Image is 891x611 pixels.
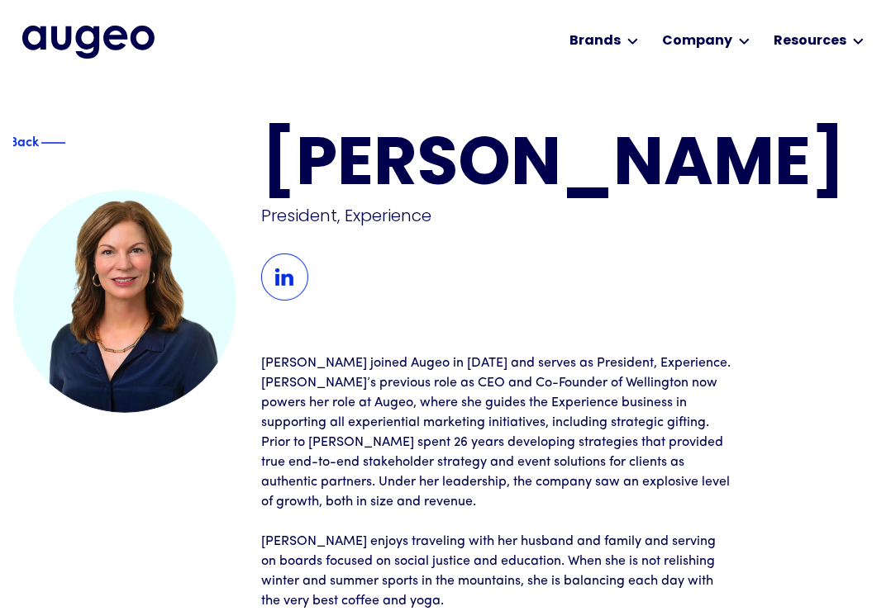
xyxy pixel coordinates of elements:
[569,31,621,51] div: Brands
[13,134,83,151] a: Blue text arrowBackBlue decorative line
[22,26,155,59] img: Augeo's full logo in midnight blue.
[261,532,732,611] p: [PERSON_NAME] enjoys traveling with her husband and family and serving on boards focused on socia...
[261,204,737,227] div: President, Experience
[774,31,846,51] div: Resources
[9,130,39,150] div: Back
[261,134,878,201] h1: [PERSON_NAME]
[261,253,308,301] img: LinkedIn Icon
[261,512,732,532] p: ‍
[261,353,732,512] p: [PERSON_NAME] joined Augeo in [DATE] and serves as President, Experience. [PERSON_NAME]’s previou...
[40,133,65,153] img: Blue decorative line
[22,26,155,59] a: home
[662,31,732,51] div: Company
